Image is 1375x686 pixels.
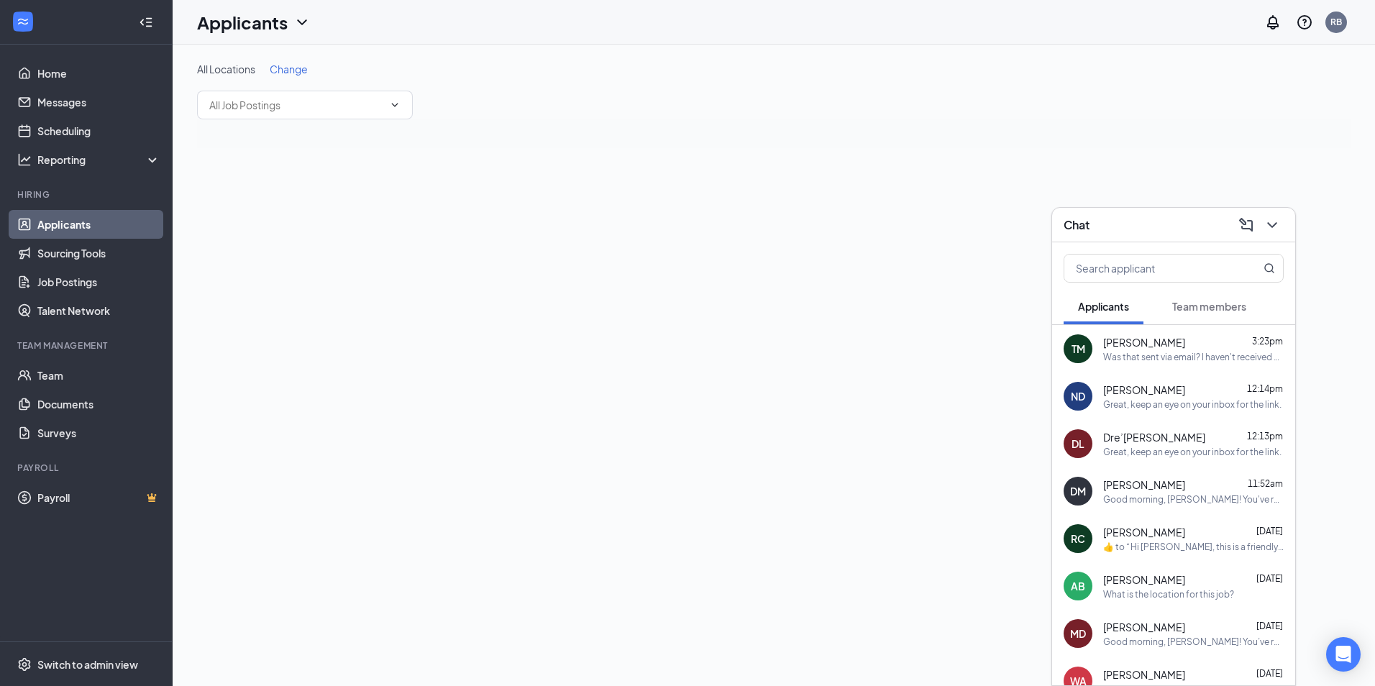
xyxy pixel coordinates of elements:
svg: Settings [17,657,32,672]
svg: MagnifyingGlass [1264,262,1275,274]
a: Talent Network [37,296,160,325]
div: MD [1070,626,1086,641]
span: [DATE] [1256,526,1283,536]
span: Dre’[PERSON_NAME] [1103,430,1205,444]
a: Documents [37,390,160,419]
div: DL [1072,436,1084,451]
div: Hiring [17,188,157,201]
span: Team members [1172,300,1246,313]
div: ​👍​ to “ Hi [PERSON_NAME], this is a friendly reminder. To move forward with your application for... [1103,541,1284,553]
span: [DATE] [1256,573,1283,584]
div: TM [1072,342,1085,356]
input: Search applicant [1064,255,1235,282]
span: [PERSON_NAME] [1103,525,1185,539]
svg: Collapse [139,15,153,29]
button: ComposeMessage [1235,214,1258,237]
div: Was that sent via email? I haven't received anything [1103,351,1284,363]
a: Team [37,361,160,390]
div: ND [1071,389,1085,403]
div: What is the location for this job? [1103,588,1234,600]
a: PayrollCrown [37,483,160,512]
div: Switch to admin view [37,657,138,672]
span: [PERSON_NAME] [1103,620,1185,634]
a: Sourcing Tools [37,239,160,267]
div: Good morning, [PERSON_NAME]! You’ve recently applied for an armed security position with PalAmeri... [1103,636,1284,648]
span: 11:52am [1248,478,1283,489]
a: Messages [37,88,160,116]
div: Reporting [37,152,161,167]
svg: ComposeMessage [1238,216,1255,234]
div: Team Management [17,339,157,352]
svg: QuestionInfo [1296,14,1313,31]
span: 12:13pm [1247,431,1283,442]
div: DM [1070,484,1086,498]
div: Open Intercom Messenger [1326,637,1361,672]
div: Great, keep an eye on your inbox for the link. [1103,398,1282,411]
span: [PERSON_NAME] [1103,383,1185,397]
span: Change [270,63,308,76]
div: Payroll [17,462,157,474]
span: All Locations [197,63,255,76]
h3: Chat [1064,217,1090,233]
span: [DATE] [1256,668,1283,679]
svg: Analysis [17,152,32,167]
a: Scheduling [37,116,160,145]
svg: ChevronDown [389,99,401,111]
span: [PERSON_NAME] [1103,667,1185,682]
span: [PERSON_NAME] [1103,477,1185,492]
span: [PERSON_NAME] [1103,335,1185,349]
div: AB [1071,579,1085,593]
a: Surveys [37,419,160,447]
span: 3:23pm [1252,336,1283,347]
span: Applicants [1078,300,1129,313]
svg: WorkstreamLogo [16,14,30,29]
div: Great, keep an eye on your inbox for the link. [1103,446,1282,458]
div: Good morning, [PERSON_NAME]! You've recently applied for a part-time security position with PalAm... [1103,493,1284,506]
a: Applicants [37,210,160,239]
div: RB [1330,16,1342,28]
input: All Job Postings [209,97,383,113]
span: [DATE] [1256,621,1283,631]
div: RC [1071,531,1085,546]
span: [PERSON_NAME] [1103,572,1185,587]
svg: ChevronDown [1264,216,1281,234]
span: 12:14pm [1247,383,1283,394]
svg: ChevronDown [293,14,311,31]
svg: Notifications [1264,14,1282,31]
button: ChevronDown [1261,214,1284,237]
a: Home [37,59,160,88]
h1: Applicants [197,10,288,35]
a: Job Postings [37,267,160,296]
